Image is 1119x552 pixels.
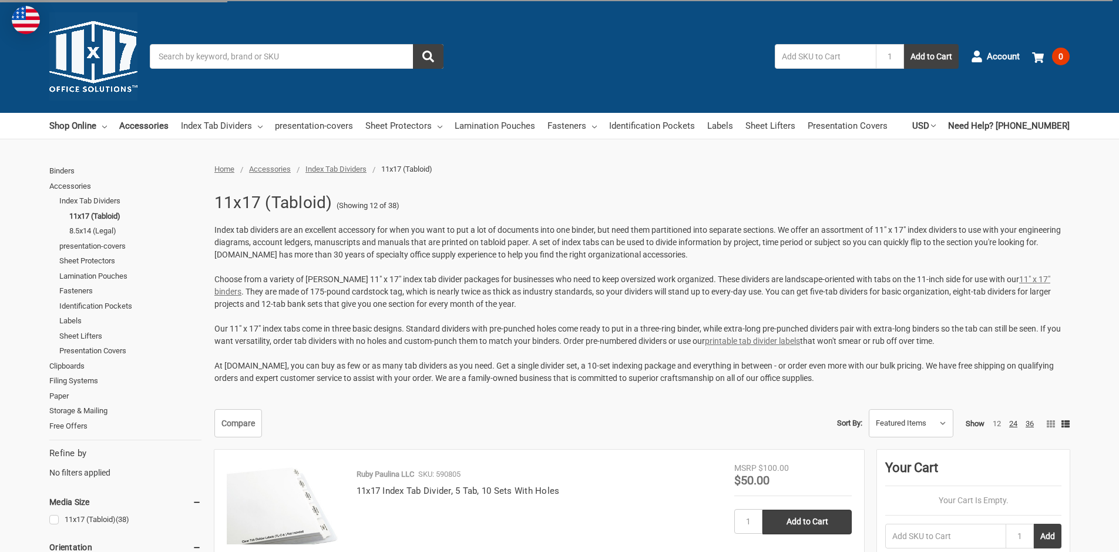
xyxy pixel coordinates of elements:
[418,469,461,480] p: SKU: 590805
[12,6,40,34] img: duty and tax information for United States
[1032,41,1070,72] a: 0
[69,223,201,239] a: 8.5x14 (Legal)
[775,44,876,69] input: Add SKU to Cart
[808,113,888,139] a: Presentation Covers
[49,447,201,460] h5: Refine by
[547,113,597,139] a: Fasteners
[705,336,800,346] a: printable tab divider labels
[275,113,353,139] a: presentation-covers
[49,373,201,389] a: Filing Systems
[59,299,201,314] a: Identification Pockets
[214,409,262,437] a: Compare
[455,113,535,139] a: Lamination Pouches
[49,403,201,419] a: Storage & Mailing
[227,462,344,544] img: 11x17 Index Tab Divider, 5 Tab, 10 Sets With Holes
[912,113,936,139] a: USD
[49,359,201,374] a: Clipboards
[837,414,862,432] label: Sort By:
[214,188,332,218] h1: 11x17 (Tabloid)
[49,389,201,404] a: Paper
[59,283,201,299] a: Fasteners
[609,113,695,139] a: Identification Pockets
[758,463,789,473] span: $100.00
[993,419,1001,428] a: 12
[987,50,1020,63] span: Account
[1026,419,1034,428] a: 36
[49,512,201,528] a: 11x17 (Tabloid)
[119,113,169,139] a: Accessories
[904,44,959,69] button: Add to Cart
[214,224,1070,261] p: Index tab dividers are an excellent accessory for when you want to put a lot of documents into on...
[1022,520,1119,552] iframe: Google Customer Reviews
[971,41,1020,72] a: Account
[966,419,984,428] span: Show
[69,209,201,224] a: 11x17 (Tabloid)
[357,486,560,496] a: 11x17 Index Tab Divider, 5 Tab, 10 Sets With Holes
[214,360,1070,384] p: At [DOMAIN_NAME], you can buy as few or as many tab dividers as you need. Get a single divider se...
[337,200,399,212] span: (Showing 12 of 38)
[49,113,107,139] a: Shop Online
[49,447,201,479] div: No filters applied
[745,113,795,139] a: Sheet Lifters
[214,165,234,173] a: Home
[59,343,201,359] a: Presentation Covers
[116,515,129,524] span: (38)
[49,419,201,434] a: Free Offers
[249,165,291,173] a: Accessories
[365,113,442,139] a: Sheet Protectors
[214,273,1070,310] p: Choose from a variety of [PERSON_NAME] 11" x 17" index tab divider packages for businesses who ne...
[59,329,201,344] a: Sheet Lifters
[357,469,414,480] p: Ruby Paulina LLC
[1052,48,1070,65] span: 0
[59,193,201,209] a: Index Tab Dividers
[707,113,733,139] a: Labels
[181,113,263,139] a: Index Tab Dividers
[381,165,432,173] span: 11x17 (Tabloid)
[59,253,201,269] a: Sheet Protectors
[885,494,1061,507] p: Your Cart Is Empty.
[49,495,201,509] h5: Media Size
[49,179,201,194] a: Accessories
[734,473,769,487] span: $50.00
[734,462,757,474] div: MSRP
[59,269,201,284] a: Lamination Pouches
[885,458,1061,486] div: Your Cart
[49,12,137,101] img: 11x17.com
[305,165,367,173] a: Index Tab Dividers
[762,510,852,534] input: Add to Cart
[948,113,1070,139] a: Need Help? [PHONE_NUMBER]
[49,163,201,179] a: Binders
[59,239,201,254] a: presentation-covers
[885,524,1006,548] input: Add SKU to Cart
[150,44,443,69] input: Search by keyword, brand or SKU
[214,323,1070,347] p: Our 11" x 17" index tabs come in three basic designs. Standard dividers with pre-punched holes co...
[1009,419,1017,428] a: 24
[59,313,201,329] a: Labels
